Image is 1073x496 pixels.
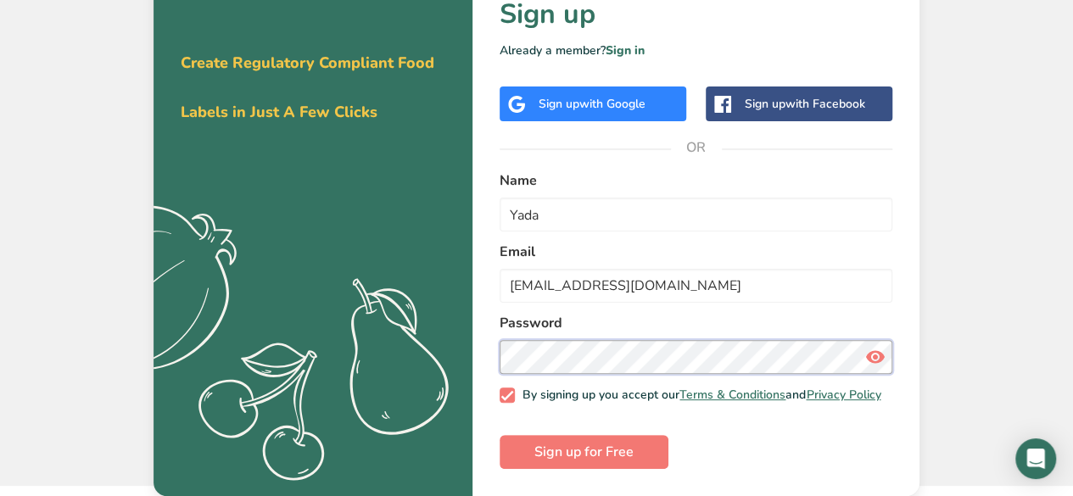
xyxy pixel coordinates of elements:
[606,42,645,59] a: Sign in
[500,435,668,469] button: Sign up for Free
[500,313,892,333] label: Password
[500,42,892,59] p: Already a member?
[1015,438,1056,479] div: Open Intercom Messenger
[515,387,881,403] span: By signing up you accept our and
[806,387,880,403] a: Privacy Policy
[745,95,865,113] div: Sign up
[534,442,634,462] span: Sign up for Free
[500,198,892,231] input: John Doe
[679,387,785,403] a: Terms & Conditions
[500,242,892,262] label: Email
[500,170,892,191] label: Name
[579,96,645,112] span: with Google
[671,122,722,173] span: OR
[500,269,892,303] input: email@example.com
[539,95,645,113] div: Sign up
[785,96,865,112] span: with Facebook
[181,53,434,122] span: Create Regulatory Compliant Food Labels in Just A Few Clicks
